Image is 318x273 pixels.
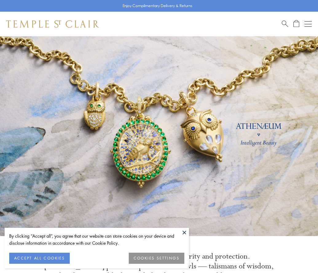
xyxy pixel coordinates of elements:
[293,20,299,28] a: Open Shopping Bag
[129,253,184,264] button: COOKIES SETTINGS
[6,20,99,28] img: Temple St. Clair
[9,253,70,264] button: ACCEPT ALL COOKIES
[304,20,312,28] button: Open navigation
[282,20,288,28] a: Search
[9,232,184,247] div: By clicking “Accept all”, you agree that our website can store cookies on your device and disclos...
[123,3,192,9] p: Enjoy Complimentary Delivery & Returns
